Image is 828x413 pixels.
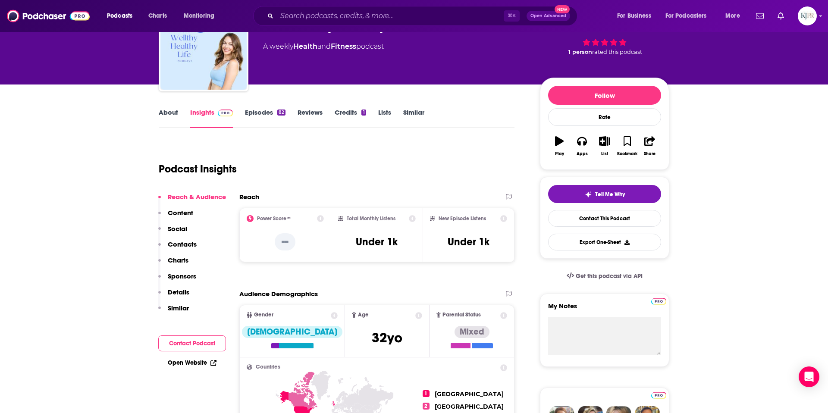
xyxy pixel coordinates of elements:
[644,151,655,156] div: Share
[423,403,430,410] span: 2
[611,9,662,23] button: open menu
[577,151,588,156] div: Apps
[263,41,384,52] div: A weekly podcast
[617,10,651,22] span: For Business
[798,6,817,25] span: Logged in as KJPRpodcast
[504,10,520,22] span: ⌘ K
[148,10,167,22] span: Charts
[158,304,189,320] button: Similar
[159,163,237,175] h1: Podcast Insights
[298,108,323,128] a: Reviews
[548,86,661,105] button: Follow
[358,312,369,318] span: Age
[372,329,402,346] span: 32 yo
[143,9,172,23] a: Charts
[548,302,661,317] label: My Notes
[168,272,196,280] p: Sponsors
[540,9,669,63] div: 1 personrated this podcast
[168,240,197,248] p: Contacts
[331,42,356,50] a: Fitness
[347,216,395,222] h2: Total Monthly Listens
[168,193,226,201] p: Reach & Audience
[555,5,570,13] span: New
[585,191,592,198] img: tell me why sparkle
[548,185,661,203] button: tell me why sparkleTell Me Why
[651,297,666,305] a: Pro website
[168,209,193,217] p: Content
[158,193,226,209] button: Reach & Audience
[158,209,193,225] button: Content
[158,225,187,241] button: Social
[774,9,787,23] a: Show notifications dropdown
[356,235,398,248] h3: Under 1k
[242,326,342,338] div: [DEMOGRAPHIC_DATA]
[361,110,366,116] div: 1
[571,131,593,162] button: Apps
[158,272,196,288] button: Sponsors
[725,10,740,22] span: More
[261,6,586,26] div: Search podcasts, credits, & more...
[257,216,291,222] h2: Power Score™
[799,366,819,387] div: Open Intercom Messenger
[592,49,642,55] span: rated this podcast
[435,403,504,410] span: [GEOGRAPHIC_DATA]
[178,9,226,23] button: open menu
[442,312,481,318] span: Parental Status
[548,234,661,250] button: Export One-Sheet
[245,108,285,128] a: Episodes82
[651,392,666,399] img: Podchaser Pro
[239,290,318,298] h2: Audience Demographics
[190,108,233,128] a: InsightsPodchaser Pro
[548,210,661,227] a: Contact This Podcast
[378,108,391,128] a: Lists
[160,3,247,90] img: The Wellthy Healthy Life Podcast
[158,240,197,256] button: Contacts
[158,335,226,351] button: Contact Podcast
[275,233,295,250] p: --
[293,42,317,50] a: Health
[423,390,430,397] span: 1
[435,390,504,398] span: [GEOGRAPHIC_DATA]
[239,193,259,201] h2: Reach
[254,312,273,318] span: Gender
[158,288,189,304] button: Details
[568,49,592,55] span: 1 person
[548,108,661,126] div: Rate
[530,14,566,18] span: Open Advanced
[7,8,90,24] img: Podchaser - Follow, Share and Rate Podcasts
[101,9,144,23] button: open menu
[168,256,188,264] p: Charts
[184,10,214,22] span: Monitoring
[403,108,424,128] a: Similar
[448,235,489,248] h3: Under 1k
[168,225,187,233] p: Social
[277,9,504,23] input: Search podcasts, credits, & more...
[798,6,817,25] img: User Profile
[665,10,707,22] span: For Podcasters
[159,108,178,128] a: About
[617,151,637,156] div: Bookmark
[107,10,132,22] span: Podcasts
[593,131,616,162] button: List
[576,272,643,280] span: Get this podcast via API
[158,256,188,272] button: Charts
[277,110,285,116] div: 82
[560,266,649,287] a: Get this podcast via API
[218,110,233,116] img: Podchaser Pro
[753,9,767,23] a: Show notifications dropdown
[168,304,189,312] p: Similar
[651,391,666,399] a: Pro website
[317,42,331,50] span: and
[548,131,571,162] button: Play
[616,131,638,162] button: Bookmark
[335,108,366,128] a: Credits1
[439,216,486,222] h2: New Episode Listens
[168,359,216,366] a: Open Website
[168,288,189,296] p: Details
[256,364,280,370] span: Countries
[601,151,608,156] div: List
[555,151,564,156] div: Play
[455,326,489,338] div: Mixed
